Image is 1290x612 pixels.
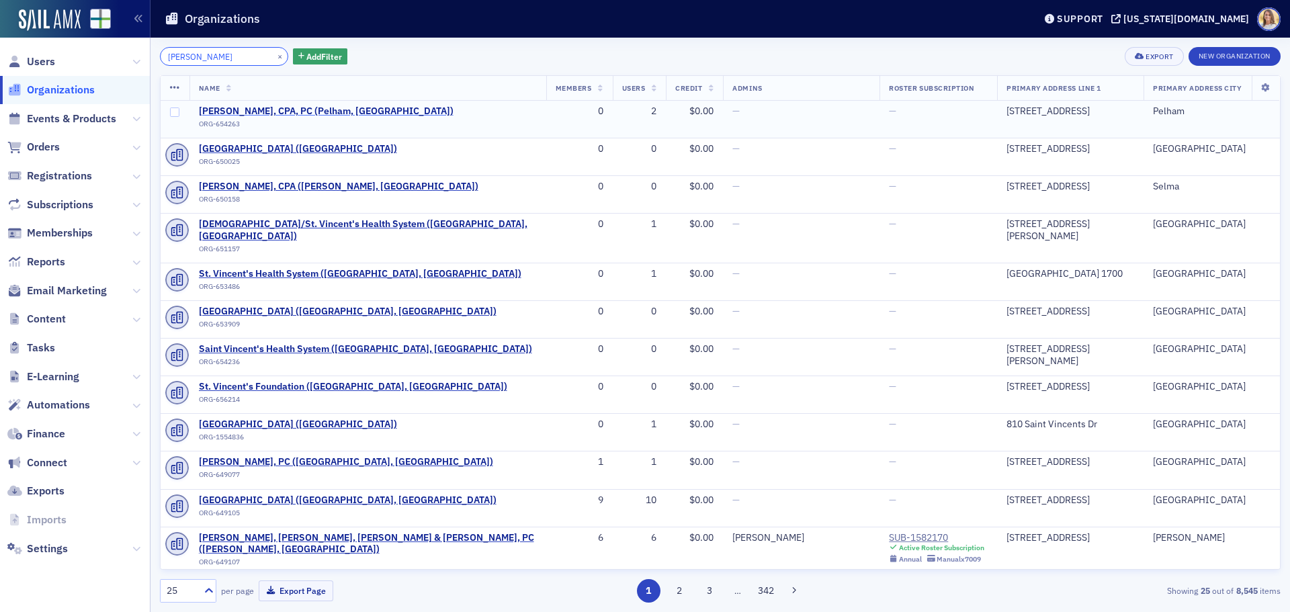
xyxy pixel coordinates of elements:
div: [GEOGRAPHIC_DATA] [1153,494,1271,507]
div: ORG-653909 [199,320,497,333]
span: Users [622,83,646,93]
div: 0 [556,268,603,280]
div: [PERSON_NAME] [1153,532,1271,544]
div: 0 [556,343,603,355]
div: 0 [556,143,603,155]
div: 0 [556,419,603,431]
div: ORG-649107 [199,558,537,571]
div: 1 [622,218,657,230]
span: — [732,418,740,430]
button: 342 [755,579,778,603]
div: 10 [622,494,657,507]
a: Automations [7,398,90,412]
span: Alexander Walton, PC (Lafayette, AL) [199,456,493,468]
div: Export [1146,53,1173,60]
a: Imports [7,513,67,527]
a: Content [7,312,66,326]
a: Users [7,54,55,69]
div: ORG-1554836 [199,433,397,446]
button: New Organization [1189,47,1281,66]
a: Saint Vincent's Health System ([GEOGRAPHIC_DATA], [GEOGRAPHIC_DATA]) [199,343,532,355]
div: [STREET_ADDRESS][PERSON_NAME] [1006,218,1134,242]
a: Reports [7,255,65,269]
span: Automations [27,398,90,412]
img: SailAMX [90,9,111,30]
div: 1 [556,456,603,468]
div: 9 [556,494,603,507]
a: Exports [7,484,64,498]
a: Finance [7,427,65,441]
div: 1 [622,456,657,468]
span: Vincent D. Dawson, CPA (Selma, AL) [199,181,478,193]
a: Events & Products [7,112,116,126]
span: $0.00 [689,142,714,155]
span: $0.00 [689,455,714,468]
span: $0.00 [689,305,714,317]
span: — [732,142,740,155]
div: [STREET_ADDRESS][PERSON_NAME] [1006,343,1134,367]
label: per page [221,584,254,597]
div: [GEOGRAPHIC_DATA] [1153,268,1271,280]
div: [GEOGRAPHIC_DATA] [1153,143,1271,155]
button: Export Page [259,580,333,601]
a: New Organization [1189,49,1281,61]
span: E-Learning [27,369,79,384]
span: — [889,218,896,230]
span: St. Vincent's Hospital (Birmingham) [199,419,397,431]
div: [GEOGRAPHIC_DATA] 1700 [1006,268,1134,280]
a: View Homepage [81,9,111,32]
span: Saint Vincent's East (Birmingham, AL) [199,306,497,318]
div: ORG-650158 [199,195,478,208]
div: [GEOGRAPHIC_DATA] [1153,456,1271,468]
button: [US_STATE][DOMAIN_NAME] [1111,14,1254,24]
div: [STREET_ADDRESS] [1006,494,1134,507]
div: 0 [622,306,657,318]
a: [PERSON_NAME] [732,532,804,544]
div: 0 [622,343,657,355]
div: 0 [622,143,657,155]
span: Reports [27,255,65,269]
span: $0.00 [689,218,714,230]
div: [GEOGRAPHIC_DATA] [1153,343,1271,355]
span: — [889,380,896,392]
span: Primary Address City [1153,83,1242,93]
a: [PERSON_NAME], PC ([GEOGRAPHIC_DATA], [GEOGRAPHIC_DATA]) [199,456,493,468]
span: Vincent E. Stuedeman, CPA, PC (Pelham, AL) [199,105,454,118]
span: Email Marketing [27,283,107,298]
span: Organizations [27,83,95,97]
div: [STREET_ADDRESS] [1006,532,1134,544]
span: — [732,380,740,392]
h1: Organizations [185,11,260,27]
button: Export [1125,47,1183,66]
div: ORG-649105 [199,509,497,522]
span: — [889,455,896,468]
input: Search… [160,47,288,66]
span: $0.00 [689,418,714,430]
div: 0 [622,381,657,393]
span: Profile [1257,7,1281,31]
span: — [889,105,896,117]
div: [GEOGRAPHIC_DATA] [1153,381,1271,393]
div: ORG-654263 [199,120,454,133]
div: ORG-654236 [199,357,532,371]
span: — [732,455,740,468]
span: $0.00 [689,180,714,192]
div: Selma [1153,181,1271,193]
div: [GEOGRAPHIC_DATA] [1153,419,1271,431]
a: [GEOGRAPHIC_DATA] ([GEOGRAPHIC_DATA], [GEOGRAPHIC_DATA]) [199,494,497,507]
div: 6 [556,532,603,544]
div: 25 [167,584,196,598]
a: Registrations [7,169,92,183]
a: [GEOGRAPHIC_DATA] ([GEOGRAPHIC_DATA]) [199,143,397,155]
div: Active Roster Subscription [899,543,984,552]
div: [STREET_ADDRESS] [1006,105,1134,118]
a: Orders [7,140,60,155]
a: Organizations [7,83,95,97]
span: $0.00 [689,267,714,279]
span: Auburn University College of Business (Auburn University, AL) [199,494,497,507]
a: St. Vincent's Health System ([GEOGRAPHIC_DATA], [GEOGRAPHIC_DATA]) [199,268,521,280]
div: ORG-653486 [199,282,521,296]
div: [GEOGRAPHIC_DATA] [1153,218,1271,230]
span: Registrations [27,169,92,183]
div: 0 [556,381,603,393]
